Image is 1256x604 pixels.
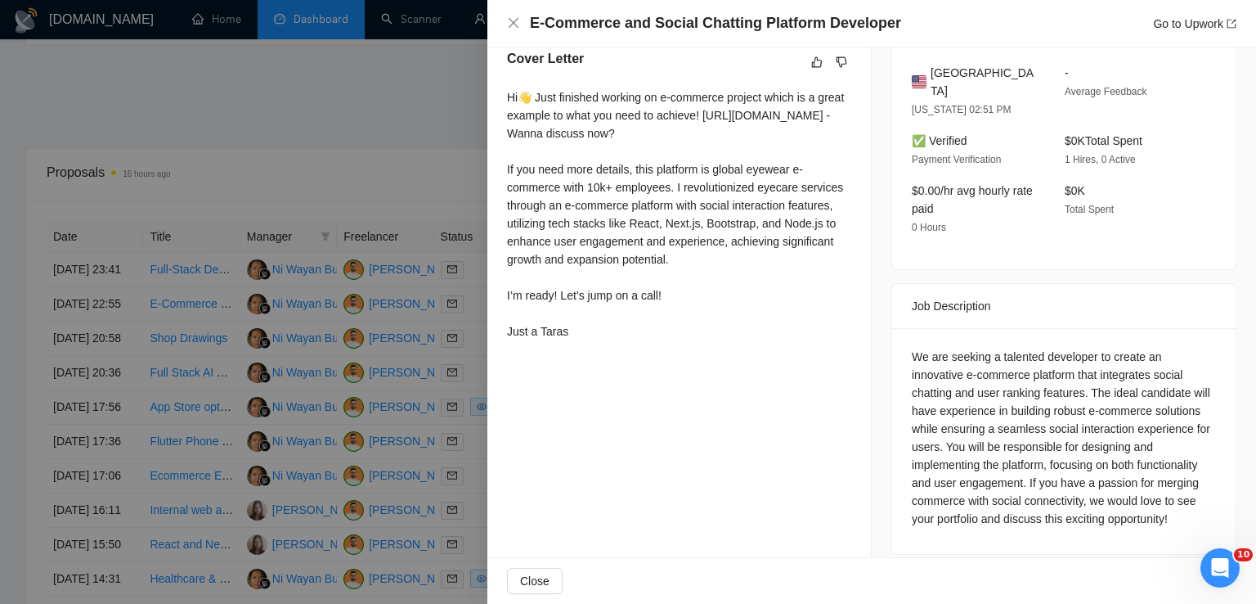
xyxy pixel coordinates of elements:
a: Go to Upworkexport [1153,17,1236,30]
span: dislike [836,56,847,69]
span: 10 [1234,548,1253,561]
span: 1 Hires, 0 Active [1065,154,1136,165]
span: Average Feedback [1065,86,1147,97]
iframe: Intercom live chat [1200,548,1240,588]
span: [GEOGRAPHIC_DATA] [931,64,1038,100]
img: 🇺🇸 [912,73,926,91]
span: like [811,56,823,69]
h5: Cover Letter [507,49,584,69]
button: dislike [832,52,851,72]
div: Hi👋 Just finished working on e-commerce project which is a great example to what you need to achi... [507,88,851,340]
span: Total Spent [1065,204,1114,215]
div: We are seeking a talented developer to create an innovative e-commerce platform that integrates s... [912,348,1216,528]
h4: E-Commerce and Social Chatting Platform Developer [530,13,901,34]
span: Close [520,572,549,590]
span: $0K Total Spent [1065,134,1142,147]
button: like [807,52,827,72]
div: Job Description [912,284,1216,328]
span: [US_STATE] 02:51 PM [912,104,1012,115]
span: ✅ Verified [912,134,967,147]
span: Payment Verification [912,154,1001,165]
button: Close [507,568,563,594]
span: $0.00/hr avg hourly rate paid [912,184,1033,215]
span: - [1065,66,1069,79]
span: $0K [1065,184,1085,197]
button: Close [507,16,520,30]
span: 0 Hours [912,222,946,233]
span: export [1227,19,1236,29]
span: close [507,16,520,29]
